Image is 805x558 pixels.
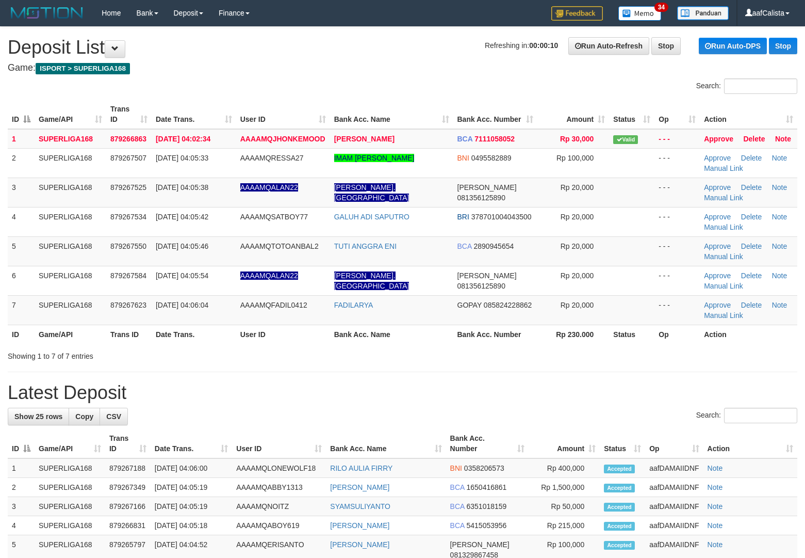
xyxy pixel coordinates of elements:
[604,541,635,550] span: Accepted
[485,41,558,50] span: Refreshing in:
[654,207,700,236] td: - - -
[529,516,600,535] td: Rp 215,000
[151,429,232,458] th: Date Trans.: activate to sort column ascending
[741,242,762,250] a: Delete
[35,478,105,497] td: SUPERLIGA168
[35,458,105,478] td: SUPERLIGA168
[704,154,731,162] a: Approve
[8,63,797,73] h4: Game:
[156,135,210,143] span: [DATE] 04:02:34
[334,154,415,162] a: IMAM [PERSON_NAME]
[741,272,762,280] a: Delete
[8,458,35,478] td: 1
[568,37,649,55] a: Run Auto-Refresh
[152,325,236,344] th: Date Trans.
[152,100,236,129] th: Date Trans.: activate to sort column ascending
[8,5,86,21] img: MOTION_logo.png
[106,412,121,421] span: CSV
[151,478,232,497] td: [DATE] 04:05:19
[232,458,326,478] td: AAAAMQLONEWOLF18
[471,213,532,221] span: Copy 378701004043500 to clipboard
[772,301,787,309] a: Note
[704,252,743,261] a: Manual Link
[772,242,787,250] a: Note
[8,148,35,178] td: 2
[537,100,609,129] th: Amount: activate to sort column ascending
[704,164,743,172] a: Manual Link
[724,408,797,423] input: Search:
[156,242,208,250] span: [DATE] 04:05:46
[457,301,482,309] span: GOPAY
[35,325,106,344] th: Game/API
[600,429,645,458] th: Status: activate to sort column ascending
[151,458,232,478] td: [DATE] 04:06:00
[484,301,532,309] span: Copy 085824228862 to clipboard
[704,282,743,290] a: Manual Link
[704,272,731,280] a: Approve
[446,429,529,458] th: Bank Acc. Number: activate to sort column ascending
[8,478,35,497] td: 2
[8,100,35,129] th: ID: activate to sort column descending
[551,6,603,21] img: Feedback.jpg
[450,464,462,472] span: BNI
[8,325,35,344] th: ID
[8,207,35,236] td: 4
[654,325,700,344] th: Op
[156,272,208,280] span: [DATE] 04:05:54
[232,429,326,458] th: User ID: activate to sort column ascending
[450,483,465,491] span: BCA
[240,183,298,192] span: Nama rekening ada tanda titik/strip, harap diedit
[741,301,762,309] a: Delete
[453,100,538,129] th: Bank Acc. Number: activate to sort column ascending
[654,266,700,295] td: - - -
[105,458,151,478] td: 879267188
[741,183,762,192] a: Delete
[654,129,700,149] td: - - -
[151,516,232,535] td: [DATE] 04:05:18
[8,178,35,207] td: 3
[645,478,703,497] td: aafDAMAIIDNF
[457,183,517,192] span: [PERSON_NAME]
[8,516,35,535] td: 4
[330,483,389,491] a: [PERSON_NAME]
[704,311,743,320] a: Manual Link
[645,429,703,458] th: Op: activate to sort column ascending
[75,412,93,421] span: Copy
[232,497,326,516] td: AAAAMQNOITZ
[330,540,389,549] a: [PERSON_NAME]
[334,272,409,290] a: [PERSON_NAME]. [GEOGRAPHIC_DATA]
[704,213,731,221] a: Approve
[240,135,325,143] span: AAAAMQJHONKEMOOD
[35,497,105,516] td: SUPERLIGA168
[110,135,146,143] span: 879266863
[151,497,232,516] td: [DATE] 04:05:19
[772,213,787,221] a: Note
[330,100,453,129] th: Bank Acc. Name: activate to sort column ascending
[769,38,797,54] a: Stop
[105,478,151,497] td: 879267349
[453,325,538,344] th: Bank Acc. Number
[35,295,106,325] td: SUPERLIGA168
[8,429,35,458] th: ID: activate to sort column descending
[8,129,35,149] td: 1
[110,242,146,250] span: 879267550
[704,301,731,309] a: Approve
[703,429,797,458] th: Action: activate to sort column ascending
[654,295,700,325] td: - - -
[110,154,146,162] span: 879267507
[334,135,395,143] a: [PERSON_NAME]
[604,522,635,531] span: Accepted
[645,497,703,516] td: aafDAMAIIDNF
[654,100,700,129] th: Op: activate to sort column ascending
[240,213,308,221] span: AAAAMQSATBOY77
[156,183,208,192] span: [DATE] 04:05:38
[741,213,762,221] a: Delete
[473,242,514,250] span: Copy 2890945654 to clipboard
[8,497,35,516] td: 3
[704,194,743,202] a: Manual Link
[561,213,594,221] span: Rp 20,000
[604,503,635,512] span: Accepted
[560,135,594,143] span: Rp 30,000
[110,183,146,192] span: 879267525
[529,429,600,458] th: Amount: activate to sort column ascending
